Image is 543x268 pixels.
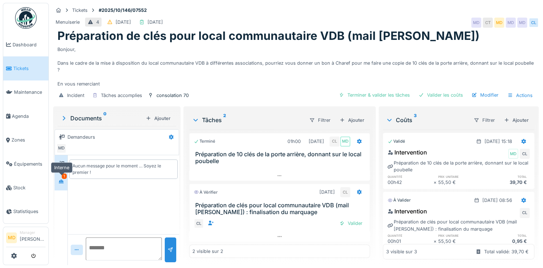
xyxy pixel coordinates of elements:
[309,138,324,145] div: [DATE]
[484,238,530,245] div: 0,95 €
[57,29,479,43] h1: Préparation de clés pour local communautaire VDB (mail [PERSON_NAME])
[194,138,215,144] div: Terminé
[504,90,536,101] div: Actions
[3,152,48,176] a: Équipements
[414,116,417,124] sup: 3
[484,248,529,255] div: Total validé: 39,70 €
[13,208,46,215] span: Statistiques
[194,218,204,228] div: CL
[508,149,518,159] div: MD
[388,218,530,232] div: Préparation de clés pour local communautaire VDB (mail [PERSON_NAME]) : finalisation du marquage
[438,179,484,186] div: 55,50 €
[13,184,46,191] span: Stock
[484,179,530,186] div: 39,70 €
[60,114,143,123] div: Documents
[12,113,46,120] span: Agenda
[116,19,131,26] div: [DATE]
[3,128,48,152] a: Zones
[517,18,527,28] div: MD
[485,138,512,145] div: [DATE] 15:18
[438,174,484,179] h6: prix unitaire
[13,41,46,48] span: Dashboard
[156,92,189,99] div: consolation 70
[13,65,46,72] span: Tickets
[3,104,48,128] a: Agenda
[56,143,66,153] div: MD
[337,115,367,125] div: Ajouter
[67,134,95,140] div: Demandeurs
[388,197,411,203] div: À valider
[438,238,484,245] div: 55,50 €
[72,163,174,176] div: Aucun message pour le moment … Soyez le premier !
[3,80,48,104] a: Maintenance
[20,230,46,235] div: Manager
[484,174,530,179] h6: total
[388,233,434,238] h6: quantité
[6,232,17,243] li: MD
[51,162,72,173] div: Interne
[336,218,365,228] div: Valider
[388,179,434,186] div: 00h42
[67,92,84,99] div: Incident
[143,114,173,123] div: Ajouter
[11,137,46,143] span: Zones
[15,7,37,29] img: Badge_color-CXgf-gQk.svg
[416,90,466,100] div: Valider les coûts
[482,197,512,204] div: [DATE] 08:56
[529,18,539,28] div: CL
[103,114,107,123] sup: 0
[194,189,217,195] div: À vérifier
[386,248,417,255] div: 3 visible sur 3
[319,189,335,195] div: [DATE]
[195,202,367,216] h3: Préparation de clés pour local communautaire VDB (mail [PERSON_NAME]) : finalisation du marquage
[14,89,46,96] span: Maintenance
[388,148,427,157] div: Intervention
[14,161,46,167] span: Équipements
[471,18,481,28] div: MD
[192,248,223,255] div: 2 visible sur 2
[386,116,468,124] div: Coûts
[336,90,413,100] div: Terminer & valider les tâches
[6,230,46,247] a: MD Manager[PERSON_NAME]
[96,19,99,26] div: 4
[388,207,427,216] div: Intervention
[469,90,501,100] div: Modifier
[340,137,350,147] div: MD
[96,7,150,14] strong: #2025/10/146/07552
[3,200,48,223] a: Statistiques
[434,179,438,186] div: ×
[101,92,142,99] div: Tâches accomplies
[483,18,493,28] div: CT
[388,238,434,245] div: 00h01
[484,233,530,238] h6: total
[506,18,516,28] div: MD
[56,19,80,26] div: Menuiserie
[223,116,226,124] sup: 2
[520,208,530,218] div: CL
[329,137,340,147] div: CL
[20,230,46,245] li: [PERSON_NAME]
[192,116,303,124] div: Tâches
[306,115,334,125] div: Filtrer
[388,174,434,179] h6: quantité
[57,43,534,87] div: Bonjour, Dans le cadre de la mise à disposition du local communautaire VDB à différentes associat...
[148,19,163,26] div: [DATE]
[520,149,530,159] div: CL
[388,160,530,173] div: Préparation de 10 clés de la porte arrière, donnant sur le local poubelle
[438,233,484,238] h6: prix unitaire
[501,115,532,125] div: Ajouter
[434,238,438,245] div: ×
[494,18,504,28] div: MD
[471,115,498,125] div: Filtrer
[388,138,405,144] div: Validé
[340,187,350,197] div: CL
[3,176,48,199] a: Stock
[3,33,48,56] a: Dashboard
[62,174,67,179] div: 1
[3,56,48,80] a: Tickets
[195,151,367,165] h3: Préparation de 10 clés de la porte arrière, donnant sur le local poubelle
[72,7,88,14] div: Tickets
[287,138,301,145] div: 01h00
